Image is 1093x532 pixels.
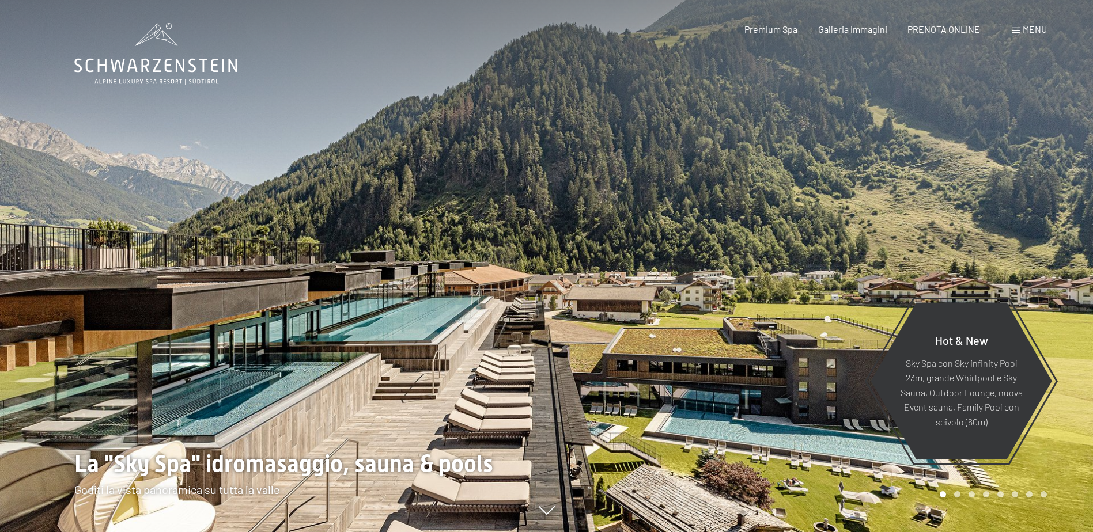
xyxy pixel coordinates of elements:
a: Hot & New Sky Spa con Sky infinity Pool 23m, grande Whirlpool e Sky Sauna, Outdoor Lounge, nuova ... [870,302,1053,460]
div: Carousel Page 8 [1041,491,1047,497]
div: Carousel Page 2 [954,491,960,497]
div: Carousel Page 1 (Current Slide) [940,491,946,497]
a: Premium Spa [744,24,797,35]
a: Galleria immagini [818,24,887,35]
div: Carousel Page 4 [983,491,989,497]
div: Carousel Page 6 [1012,491,1018,497]
div: Carousel Page 5 [997,491,1004,497]
span: Hot & New [935,333,988,347]
p: Sky Spa con Sky infinity Pool 23m, grande Whirlpool e Sky Sauna, Outdoor Lounge, nuova Event saun... [899,355,1024,429]
a: PRENOTA ONLINE [907,24,980,35]
div: Carousel Page 3 [969,491,975,497]
div: Carousel Page 7 [1026,491,1033,497]
span: Menu [1023,24,1047,35]
div: Carousel Pagination [936,491,1047,497]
